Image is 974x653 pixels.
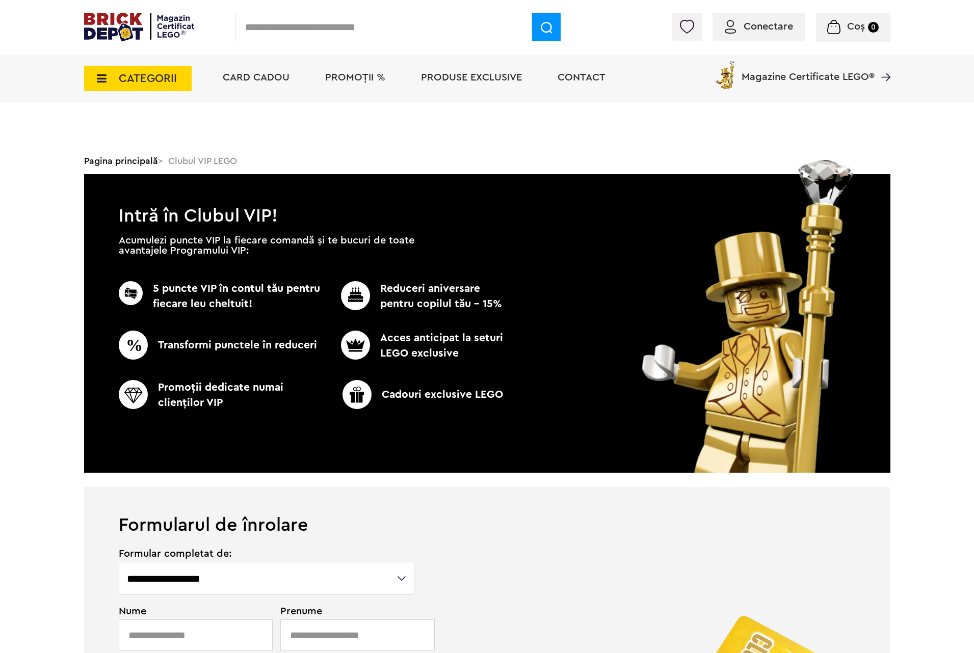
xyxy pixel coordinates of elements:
span: Formular completat de: [119,549,416,559]
span: Coș [847,21,865,32]
p: Transformi punctele în reduceri [119,331,324,360]
div: > Clubul VIP LEGO [84,148,890,174]
h1: Formularul de înrolare [84,487,890,534]
a: Magazine Certificate LEGO® [875,59,890,69]
a: Pagina principală [84,156,158,166]
img: CC_BD_Green_chek_mark [119,281,143,305]
span: Conectare [744,21,793,32]
small: 0 [868,22,879,33]
p: Cadouri exclusive LEGO [320,380,525,409]
img: CC_BD_Green_chek_mark [343,380,372,409]
span: Prenume [280,606,416,616]
img: CC_BD_Green_chek_mark [341,331,370,360]
span: Nume [119,606,268,616]
h1: Intră în Clubul VIP! [84,174,890,221]
p: Promoţii dedicate numai clienţilor VIP [119,380,324,411]
p: 5 puncte VIP în contul tău pentru fiecare leu cheltuit! [119,281,324,312]
a: Contact [558,72,606,83]
a: PROMOȚII % [325,72,385,83]
a: Card Cadou [223,72,289,83]
p: Acumulezi puncte VIP la fiecare comandă și te bucuri de toate avantajele Programului VIP: [119,235,414,256]
img: CC_BD_Green_chek_mark [341,281,370,310]
p: Reduceri aniversare pentru copilul tău - 15% [324,281,507,312]
p: Acces anticipat la seturi LEGO exclusive [324,331,507,361]
span: CATEGORII [119,73,177,84]
img: vip_page_image [628,160,869,473]
a: Produse exclusive [421,72,522,83]
img: CC_BD_Green_chek_mark [119,380,148,409]
span: Magazine Certificate LEGO® [742,59,875,82]
img: CC_BD_Green_chek_mark [119,331,148,360]
a: Conectare [725,21,793,32]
